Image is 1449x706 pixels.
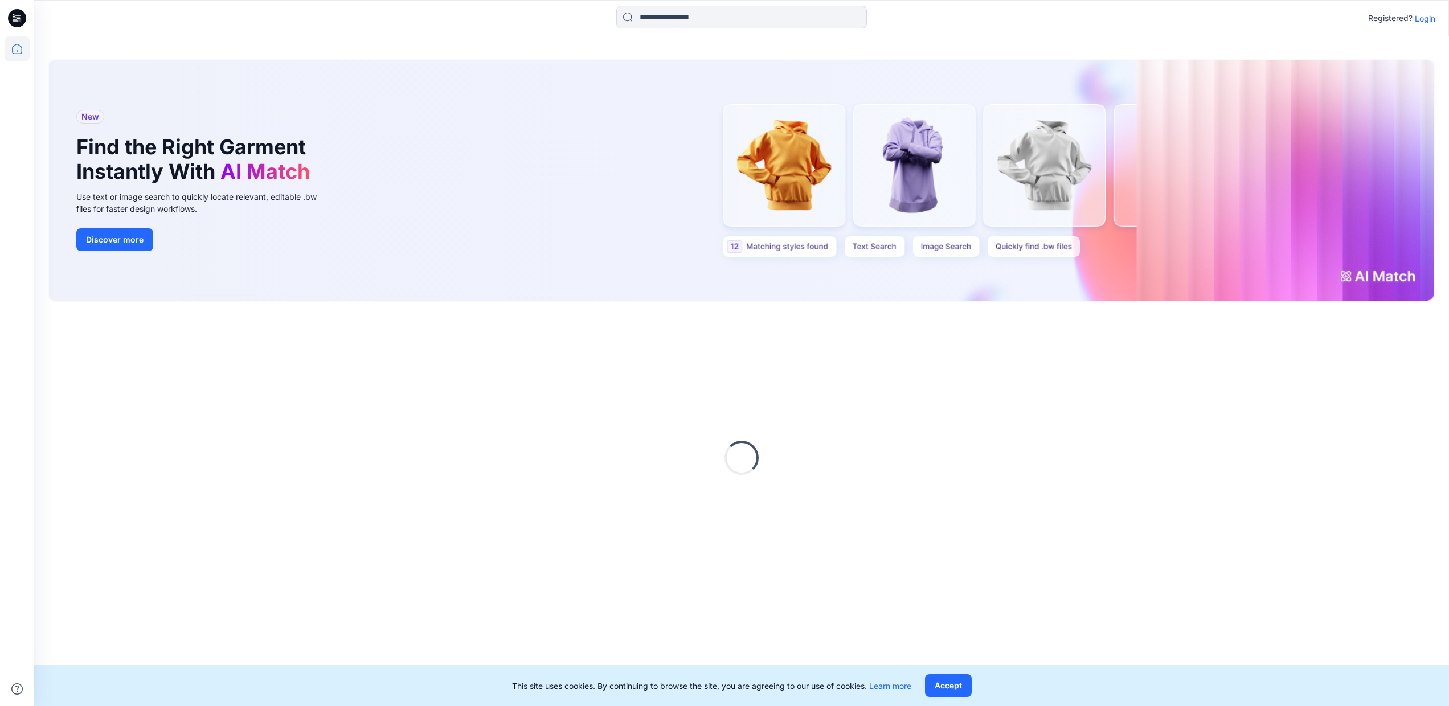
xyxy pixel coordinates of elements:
[869,681,911,691] a: Learn more
[512,680,911,692] p: This site uses cookies. By continuing to browse the site, you are agreeing to our use of cookies.
[76,135,316,184] h1: Find the Right Garment Instantly With
[1368,11,1413,25] p: Registered?
[81,110,99,124] span: New
[76,191,333,215] div: Use text or image search to quickly locate relevant, editable .bw files for faster design workflows.
[76,228,153,251] button: Discover more
[220,159,310,184] span: AI Match
[1415,13,1435,24] p: Login
[925,674,972,697] button: Accept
